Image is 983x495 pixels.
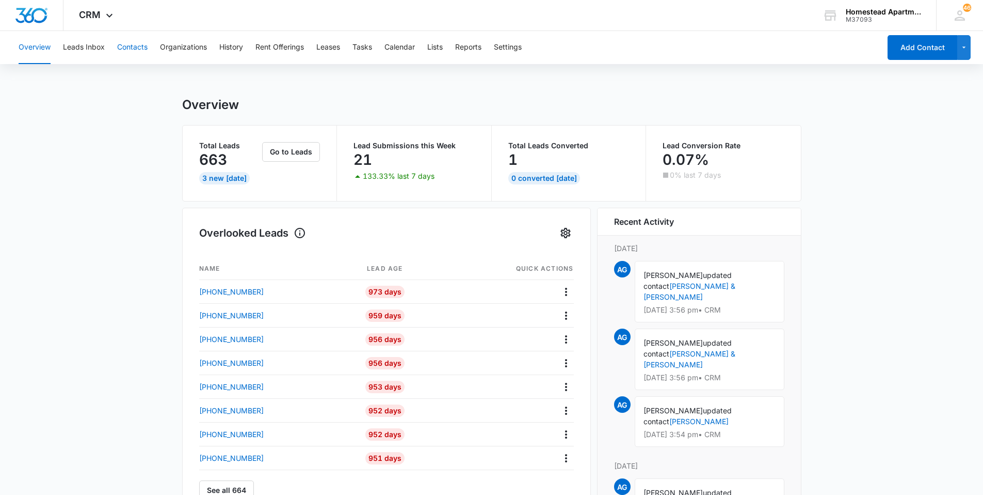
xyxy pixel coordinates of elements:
[365,405,405,417] div: 952 Days
[669,417,729,426] a: [PERSON_NAME]
[643,406,703,415] span: [PERSON_NAME]
[199,310,331,321] a: [PHONE_NUMBER]
[331,258,439,280] th: Lead age
[199,286,331,297] a: [PHONE_NUMBER]
[199,334,264,345] p: [PHONE_NUMBER]
[79,9,101,20] span: CRM
[558,450,574,466] button: Actions
[614,329,631,345] span: AG
[846,8,921,16] div: account name
[262,147,320,156] a: Go to Leads
[182,97,239,113] h1: Overview
[614,460,784,471] p: [DATE]
[384,31,415,64] button: Calendar
[846,16,921,23] div: account id
[557,225,574,241] button: Settings
[160,31,207,64] button: Organizations
[199,225,306,241] h1: Overlooked Leads
[199,405,264,416] p: [PHONE_NUMBER]
[199,381,331,392] a: [PHONE_NUMBER]
[643,338,703,347] span: [PERSON_NAME]
[199,405,331,416] a: [PHONE_NUMBER]
[219,31,243,64] button: History
[199,358,331,368] a: [PHONE_NUMBER]
[643,431,776,438] p: [DATE] 3:54 pm • CRM
[614,243,784,254] p: [DATE]
[365,381,405,393] div: 953 Days
[255,31,304,64] button: Rent Offerings
[558,307,574,323] button: Actions
[199,310,264,321] p: [PHONE_NUMBER]
[353,142,475,149] p: Lead Submissions this Week
[614,396,631,413] span: AG
[663,151,709,168] p: 0.07%
[643,306,776,314] p: [DATE] 3:56 pm • CRM
[365,452,405,465] div: 951 Days
[663,142,784,149] p: Lead Conversion Rate
[558,426,574,442] button: Actions
[643,349,735,369] a: [PERSON_NAME] & [PERSON_NAME]
[363,173,434,180] p: 133.33% last 7 days
[262,142,320,162] button: Go to Leads
[558,379,574,395] button: Actions
[888,35,957,60] button: Add Contact
[508,172,580,184] div: 0 Converted [DATE]
[199,334,331,345] a: [PHONE_NUMBER]
[558,403,574,419] button: Actions
[199,142,261,149] p: Total Leads
[508,142,630,149] p: Total Leads Converted
[365,333,405,346] div: 956 Days
[365,310,405,322] div: 959 Days
[199,429,331,440] a: [PHONE_NUMBER]
[365,428,405,441] div: 952 Days
[558,284,574,300] button: Actions
[199,151,227,168] p: 663
[963,4,971,12] div: notifications count
[199,429,264,440] p: [PHONE_NUMBER]
[614,478,631,495] span: AG
[199,453,331,463] a: [PHONE_NUMBER]
[643,282,735,301] a: [PERSON_NAME] & [PERSON_NAME]
[199,258,331,280] th: Name
[963,4,971,12] span: 46
[455,31,481,64] button: Reports
[427,31,443,64] button: Lists
[558,331,574,347] button: Actions
[316,31,340,64] button: Leases
[352,31,372,64] button: Tasks
[558,355,574,371] button: Actions
[199,286,264,297] p: [PHONE_NUMBER]
[614,261,631,277] span: AG
[353,151,372,168] p: 21
[508,151,518,168] p: 1
[19,31,51,64] button: Overview
[117,31,148,64] button: Contacts
[643,374,776,381] p: [DATE] 3:56 pm • CRM
[494,31,522,64] button: Settings
[199,358,264,368] p: [PHONE_NUMBER]
[614,215,674,228] h6: Recent Activity
[63,31,105,64] button: Leads Inbox
[439,258,574,280] th: Quick actions
[199,453,264,463] p: [PHONE_NUMBER]
[365,357,405,369] div: 956 Days
[670,172,721,179] p: 0% last 7 days
[643,271,703,280] span: [PERSON_NAME]
[199,172,250,184] div: 3 New [DATE]
[365,286,405,298] div: 973 Days
[199,381,264,392] p: [PHONE_NUMBER]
